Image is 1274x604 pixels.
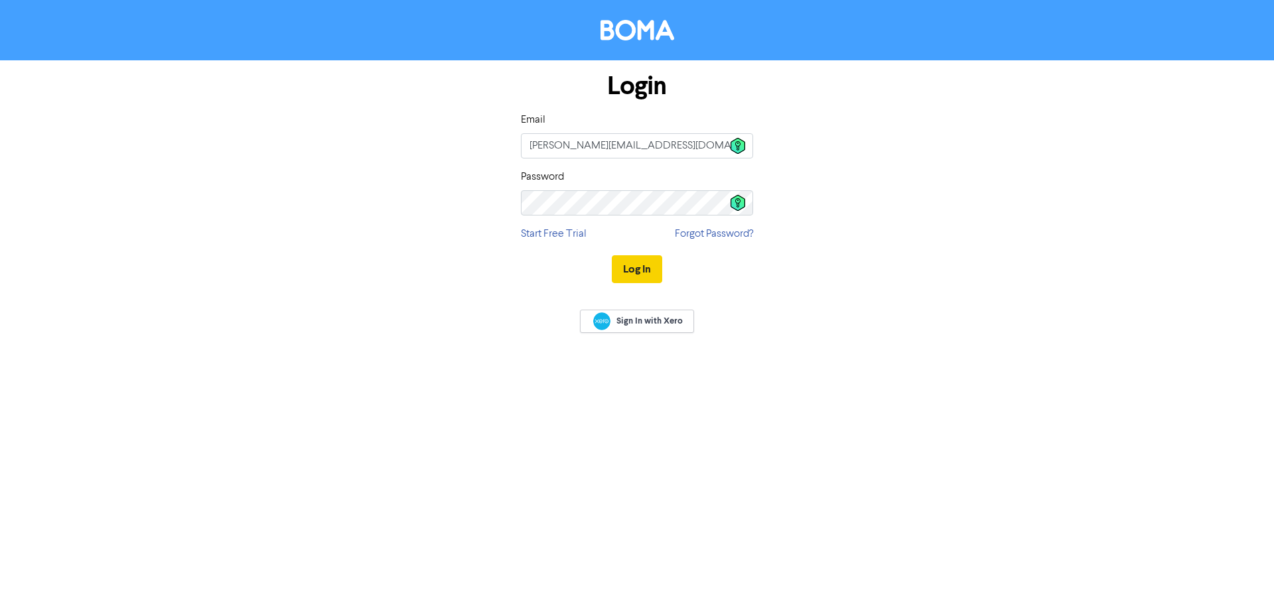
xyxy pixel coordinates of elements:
span: Sign In with Xero [616,315,683,327]
label: Email [521,112,545,128]
img: BOMA Logo [601,20,674,40]
a: Sign In with Xero [580,310,694,333]
h1: Login [521,71,753,101]
a: Start Free Trial [521,226,587,242]
a: Forgot Password? [675,226,753,242]
label: Password [521,169,564,185]
img: Xero logo [593,312,610,330]
iframe: Chat Widget [1208,540,1274,604]
button: Log In [612,255,662,283]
